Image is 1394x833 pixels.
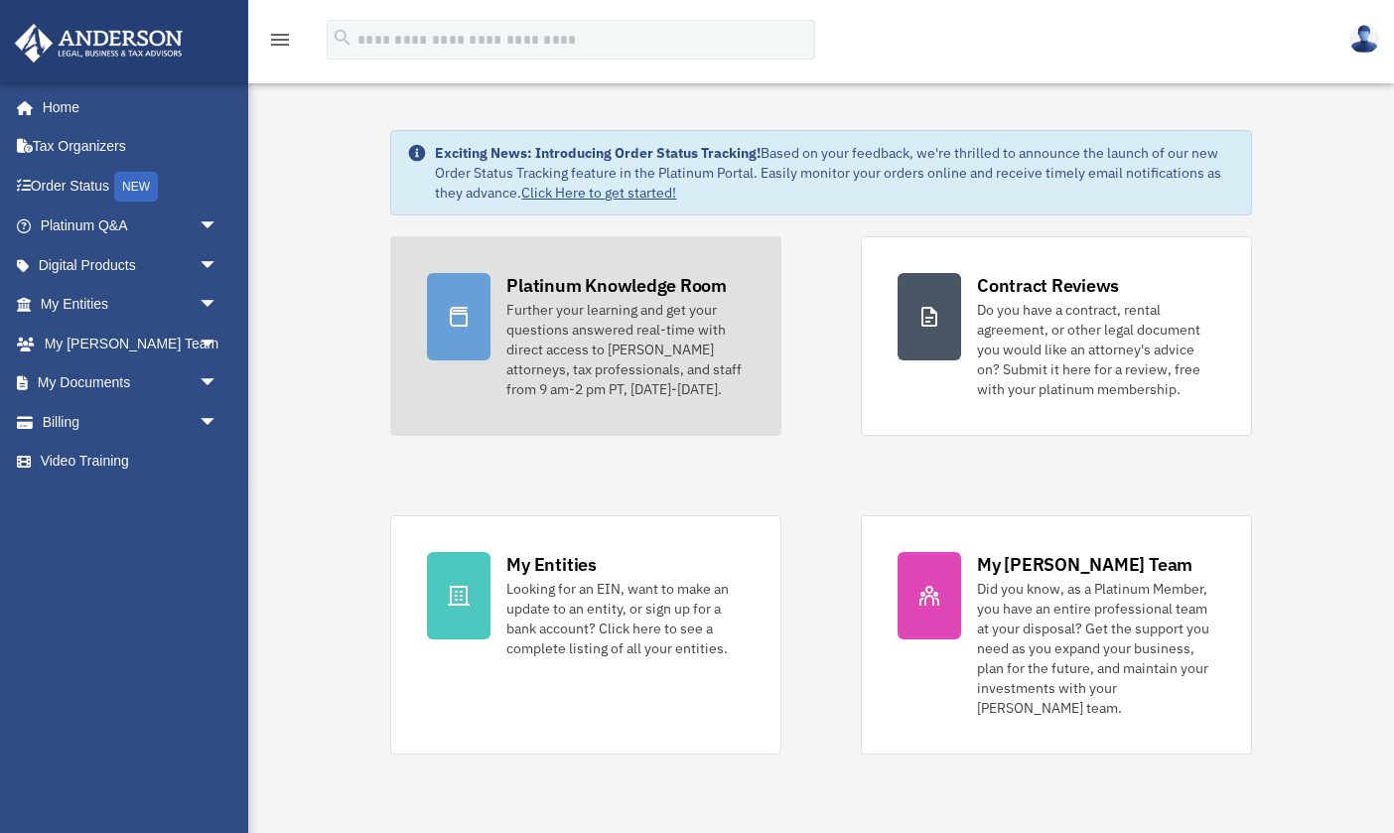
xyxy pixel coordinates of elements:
[14,166,248,207] a: Order StatusNEW
[199,245,238,286] span: arrow_drop_down
[506,552,596,577] div: My Entities
[268,35,292,52] a: menu
[390,236,781,436] a: Platinum Knowledge Room Further your learning and get your questions answered real-time with dire...
[14,363,248,403] a: My Documentsarrow_drop_down
[199,324,238,364] span: arrow_drop_down
[14,402,248,442] a: Billingarrow_drop_down
[14,127,248,167] a: Tax Organizers
[1349,25,1379,54] img: User Pic
[435,144,761,162] strong: Exciting News: Introducing Order Status Tracking!
[861,515,1252,755] a: My [PERSON_NAME] Team Did you know, as a Platinum Member, you have an entire professional team at...
[506,300,745,399] div: Further your learning and get your questions answered real-time with direct access to [PERSON_NAM...
[9,24,189,63] img: Anderson Advisors Platinum Portal
[199,402,238,443] span: arrow_drop_down
[977,579,1215,718] div: Did you know, as a Platinum Member, you have an entire professional team at your disposal? Get th...
[14,245,248,285] a: Digital Productsarrow_drop_down
[14,324,248,363] a: My [PERSON_NAME] Teamarrow_drop_down
[14,207,248,246] a: Platinum Q&Aarrow_drop_down
[977,300,1215,399] div: Do you have a contract, rental agreement, or other legal document you would like an attorney's ad...
[14,285,248,325] a: My Entitiesarrow_drop_down
[435,143,1234,203] div: Based on your feedback, we're thrilled to announce the launch of our new Order Status Tracking fe...
[390,515,781,755] a: My Entities Looking for an EIN, want to make an update to an entity, or sign up for a bank accoun...
[521,184,676,202] a: Click Here to get started!
[199,363,238,404] span: arrow_drop_down
[977,552,1192,577] div: My [PERSON_NAME] Team
[14,87,238,127] a: Home
[506,579,745,658] div: Looking for an EIN, want to make an update to an entity, or sign up for a bank account? Click her...
[268,28,292,52] i: menu
[114,172,158,202] div: NEW
[199,285,238,326] span: arrow_drop_down
[14,442,248,482] a: Video Training
[332,27,353,49] i: search
[506,273,727,298] div: Platinum Knowledge Room
[199,207,238,247] span: arrow_drop_down
[861,236,1252,436] a: Contract Reviews Do you have a contract, rental agreement, or other legal document you would like...
[977,273,1119,298] div: Contract Reviews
